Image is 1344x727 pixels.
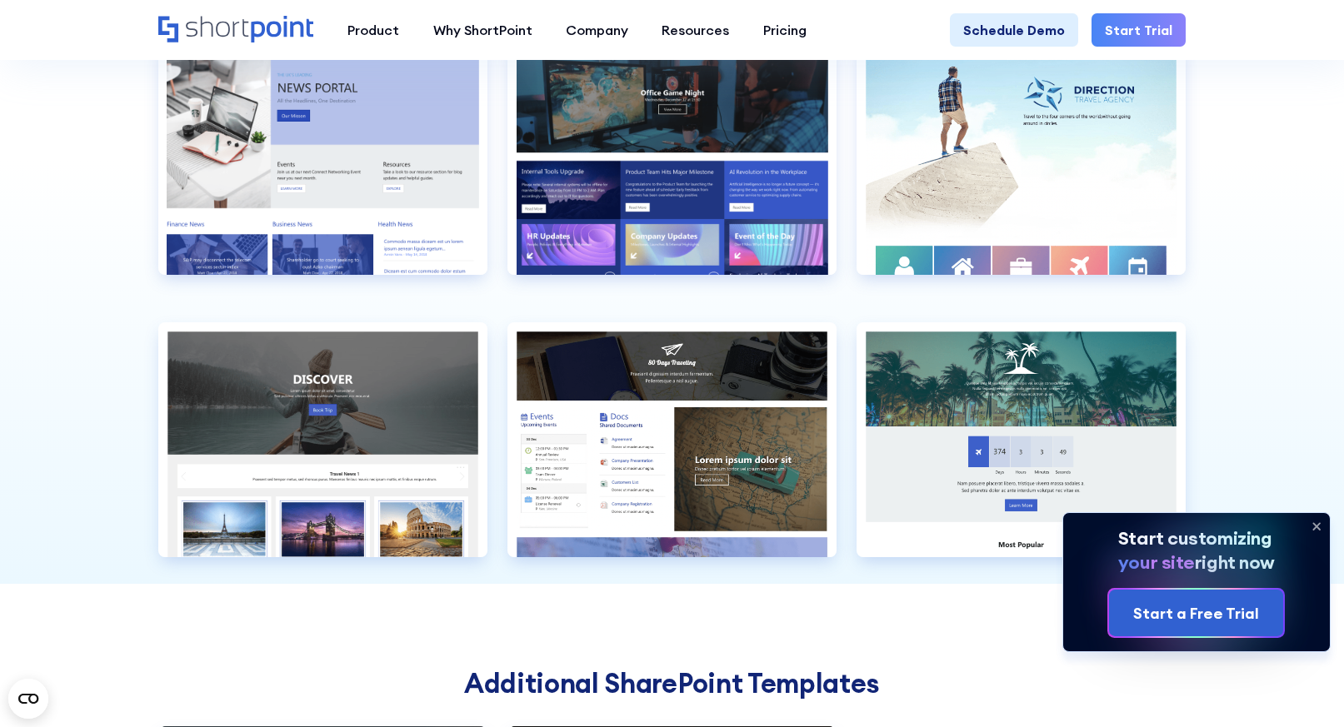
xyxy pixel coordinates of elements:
a: Schedule Demo [950,13,1078,47]
div: Resources [662,20,729,40]
a: News Portal 3 [857,40,1186,302]
a: Resources [645,13,746,47]
a: News Portal 5 [507,322,837,585]
h2: Additional SharePoint Templates [158,668,1187,699]
div: Company [566,20,628,40]
button: Open CMP widget [8,679,48,719]
a: Company [549,13,645,47]
div: Why ShortPoint [433,20,532,40]
a: Start Trial [1092,13,1186,47]
a: Pricing [746,13,822,47]
a: Why ShortPoint [417,13,549,47]
a: News Portal 4 [158,322,487,585]
a: News Portal 1 [158,40,487,302]
a: Start a Free Trial [1109,590,1283,636]
div: Pricing [763,20,807,40]
a: News Portal 2 [507,40,837,302]
a: Home [158,16,315,44]
iframe: Chat Widget [1261,647,1344,727]
a: NewsPortal 6 [857,322,1186,585]
div: Start a Free Trial [1133,602,1259,625]
div: Product [347,20,399,40]
a: Product [331,13,416,47]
